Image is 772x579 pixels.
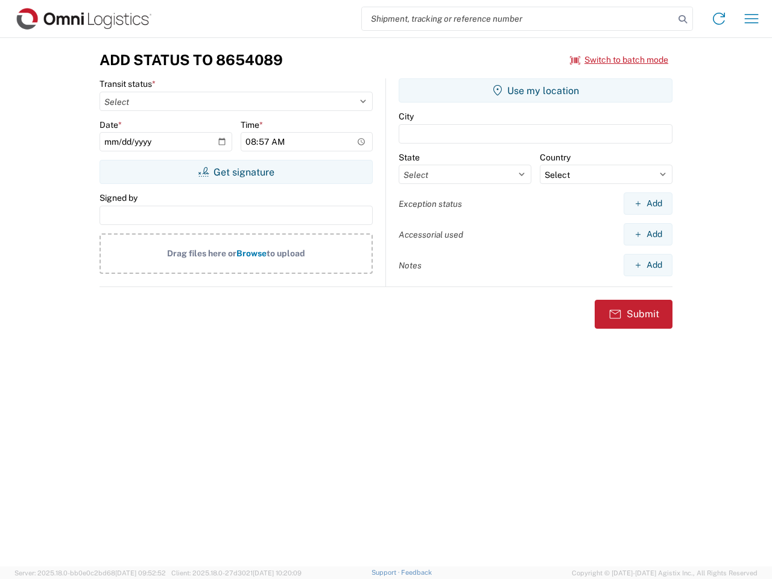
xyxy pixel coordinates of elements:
[14,569,166,577] span: Server: 2025.18.0-bb0e0c2bd68
[241,119,263,130] label: Time
[100,119,122,130] label: Date
[399,229,463,240] label: Accessorial used
[253,569,302,577] span: [DATE] 10:20:09
[100,78,156,89] label: Transit status
[362,7,674,30] input: Shipment, tracking or reference number
[624,254,672,276] button: Add
[100,192,138,203] label: Signed by
[570,50,668,70] button: Switch to batch mode
[399,78,672,103] button: Use my location
[236,248,267,258] span: Browse
[372,569,402,576] a: Support
[171,569,302,577] span: Client: 2025.18.0-27d3021
[115,569,166,577] span: [DATE] 09:52:52
[595,300,672,329] button: Submit
[100,51,283,69] h3: Add Status to 8654089
[540,152,571,163] label: Country
[399,198,462,209] label: Exception status
[399,260,422,271] label: Notes
[167,248,236,258] span: Drag files here or
[572,568,758,578] span: Copyright © [DATE]-[DATE] Agistix Inc., All Rights Reserved
[624,223,672,245] button: Add
[267,248,305,258] span: to upload
[624,192,672,215] button: Add
[401,569,432,576] a: Feedback
[399,111,414,122] label: City
[100,160,373,184] button: Get signature
[399,152,420,163] label: State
